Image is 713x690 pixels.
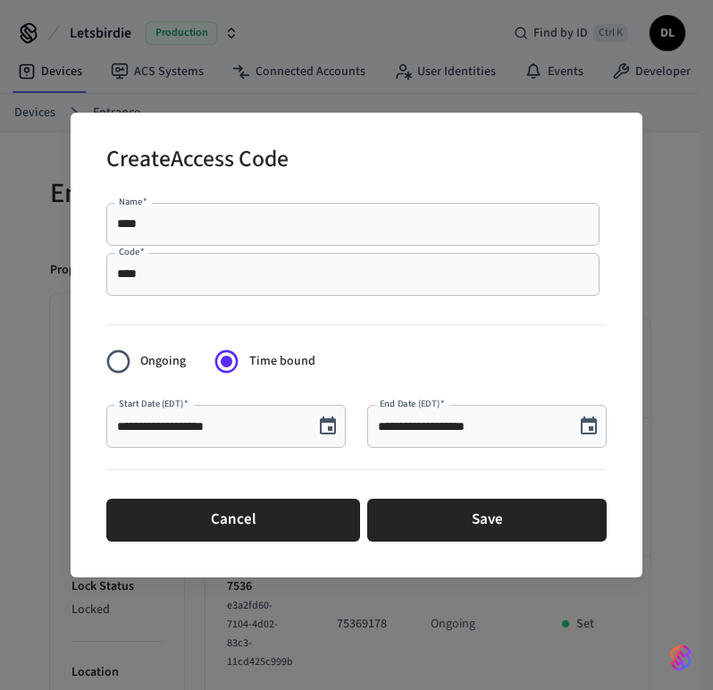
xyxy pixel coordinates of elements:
label: Name [119,195,147,208]
button: Cancel [106,499,360,542]
button: Choose date, selected date is Sep 19, 2025 [310,408,346,444]
span: Time bound [249,352,315,371]
img: SeamLogoGradient.69752ec5.svg [670,644,692,672]
button: Choose date, selected date is Sep 19, 2025 [571,408,607,444]
label: End Date (EDT) [380,397,444,410]
label: Code [119,245,145,258]
button: Save [367,499,607,542]
h2: Create Access Code [106,134,289,189]
label: Start Date (EDT) [119,397,188,410]
span: Ongoing [140,352,186,371]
